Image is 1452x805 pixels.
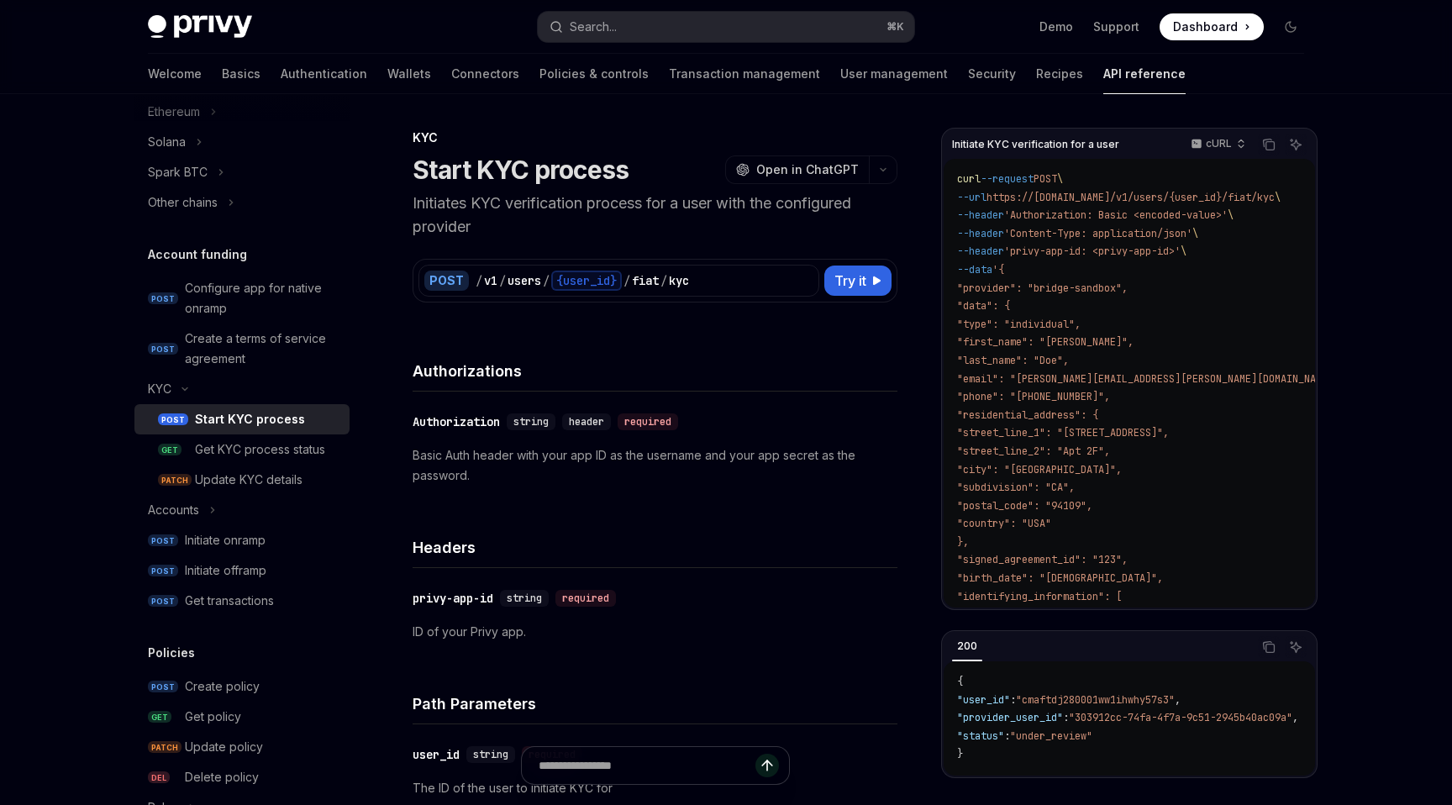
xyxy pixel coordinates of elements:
h5: Account funding [148,245,247,265]
span: "birth_date": "[DEMOGRAPHIC_DATA]", [957,571,1163,585]
a: POSTGet transactions [134,586,350,616]
div: / [543,272,550,289]
div: Get KYC process status [195,439,325,460]
p: ID of your Privy app. [413,622,897,642]
a: PATCHUpdate policy [134,732,350,762]
span: "status" [957,729,1004,743]
span: --data [957,263,992,276]
button: Toggle KYC section [134,374,350,404]
span: PATCH [148,741,181,754]
a: Welcome [148,54,202,94]
span: "303912cc-74fa-4f7a-9c51-2945b40ac09a" [1069,711,1292,724]
div: KYC [413,129,897,146]
div: / [660,272,667,289]
div: v1 [484,272,497,289]
button: Open search [538,12,914,42]
h1: Start KYC process [413,155,629,185]
button: Toggle Spark BTC section [134,157,350,187]
h5: Policies [148,643,195,663]
span: --url [957,191,986,204]
h4: Authorizations [413,360,897,382]
a: Wallets [387,54,431,94]
span: \ [1275,191,1281,204]
span: --request [981,172,1034,186]
a: Demo [1039,18,1073,35]
a: Support [1093,18,1139,35]
a: Transaction management [669,54,820,94]
div: Authorization [413,413,500,430]
button: Copy the contents from the code block [1258,636,1280,658]
span: string [513,415,549,429]
span: header [569,415,604,429]
a: GETGet KYC process status [134,434,350,465]
div: / [476,272,482,289]
span: "country": "USA" [957,517,1051,530]
p: cURL [1206,137,1232,150]
div: / [623,272,630,289]
a: Basics [222,54,260,94]
span: "street_line_2": "Apt 2F", [957,445,1110,458]
span: \ [1181,245,1186,258]
span: GET [158,444,181,456]
div: required [618,413,678,430]
a: Security [968,54,1016,94]
span: curl [957,172,981,186]
span: "identifying_information": [ [957,590,1122,603]
a: DELDelete policy [134,762,350,792]
span: ⌘ K [886,20,904,34]
div: fiat [632,272,659,289]
span: "under_review" [1010,729,1092,743]
a: Recipes [1036,54,1083,94]
span: "subdivision": "CA", [957,481,1075,494]
button: Copy the contents from the code block [1258,134,1280,155]
span: --header [957,245,1004,258]
div: Create a terms of service agreement [185,329,339,369]
span: "city": "[GEOGRAPHIC_DATA]", [957,463,1122,476]
button: Ask AI [1285,134,1307,155]
span: "postal_code": "94109", [957,499,1092,513]
div: KYC [148,379,171,399]
div: 200 [952,636,982,656]
span: "residential_address": { [957,408,1098,422]
div: kyc [669,272,689,289]
span: "provider_user_id" [957,711,1063,724]
a: POSTStart KYC process [134,404,350,434]
span: POST [148,681,178,693]
span: \ [1192,227,1198,240]
span: }, [957,535,969,549]
span: "signed_agreement_id": "123", [957,553,1128,566]
span: POST [148,343,178,355]
span: Try it [834,271,866,291]
a: Connectors [451,54,519,94]
span: Open in ChatGPT [756,161,859,178]
h4: Headers [413,536,897,559]
div: Delete policy [185,767,259,787]
h4: Path Parameters [413,692,897,715]
span: POST [148,534,178,547]
div: Configure app for native onramp [185,278,339,318]
span: : [1063,711,1069,724]
span: POST [1034,172,1057,186]
span: "user_id" [957,693,1010,707]
span: POST [148,595,178,608]
div: required [555,590,616,607]
span: GET [148,711,171,723]
span: : [1010,693,1016,707]
span: 'Authorization: Basic <encoded-value>' [1004,208,1228,222]
div: Accounts [148,500,199,520]
span: POST [158,413,188,426]
div: Initiate offramp [185,560,266,581]
div: privy-app-id [413,590,493,607]
span: , [1292,711,1298,724]
span: { [957,675,963,688]
span: \ [1228,208,1234,222]
span: https://[DOMAIN_NAME]/v1/users/{user_id}/fiat/kyc [986,191,1275,204]
p: Basic Auth header with your app ID as the username and your app secret as the password. [413,445,897,486]
span: 'Content-Type: application/json' [1004,227,1192,240]
span: "phone": "[PHONE_NUMBER]", [957,390,1110,403]
a: User management [840,54,948,94]
div: Get policy [185,707,241,727]
button: Toggle Solana section [134,127,350,157]
span: "last_name": "Doe", [957,354,1069,367]
div: Get transactions [185,591,274,611]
